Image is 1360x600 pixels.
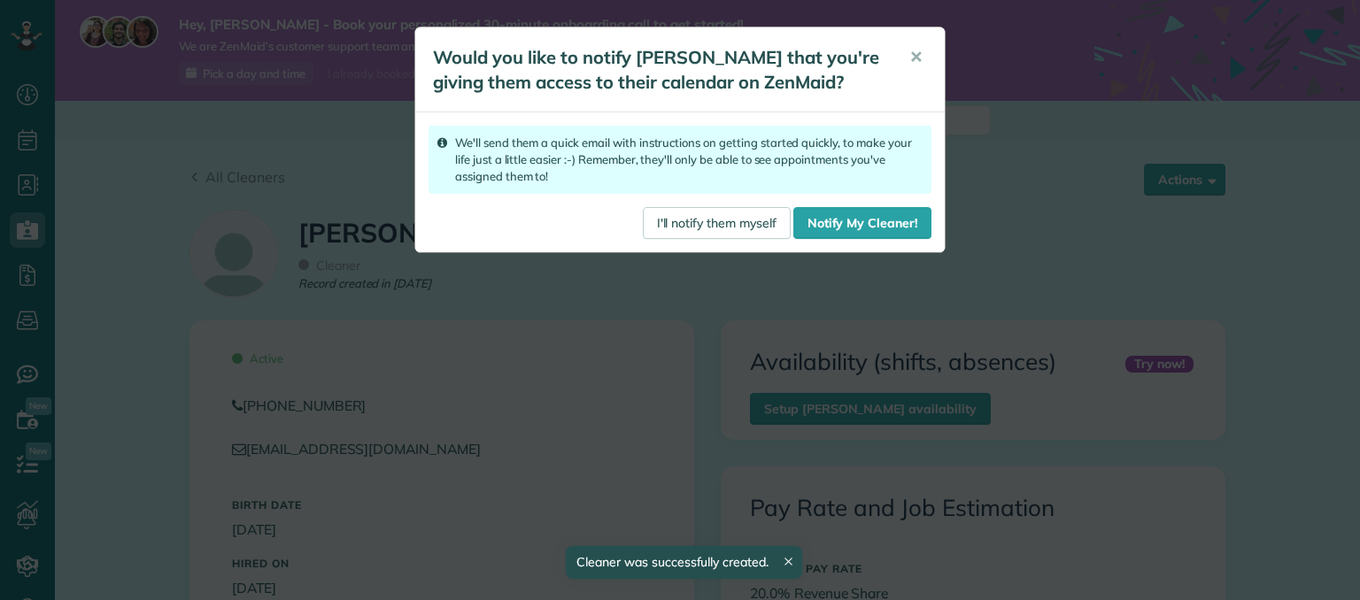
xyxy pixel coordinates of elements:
[909,47,923,67] span: ✕
[429,126,931,194] div: We'll send them a quick email with instructions on getting started quickly, to make your life jus...
[433,45,885,95] h5: Would you like to notify [PERSON_NAME] that you're giving them access to their calendar on ZenMaid?
[643,207,791,239] a: I'll notify them myself
[566,546,802,579] div: Cleaner was successfully created.
[793,207,931,239] a: Notify My Cleaner!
